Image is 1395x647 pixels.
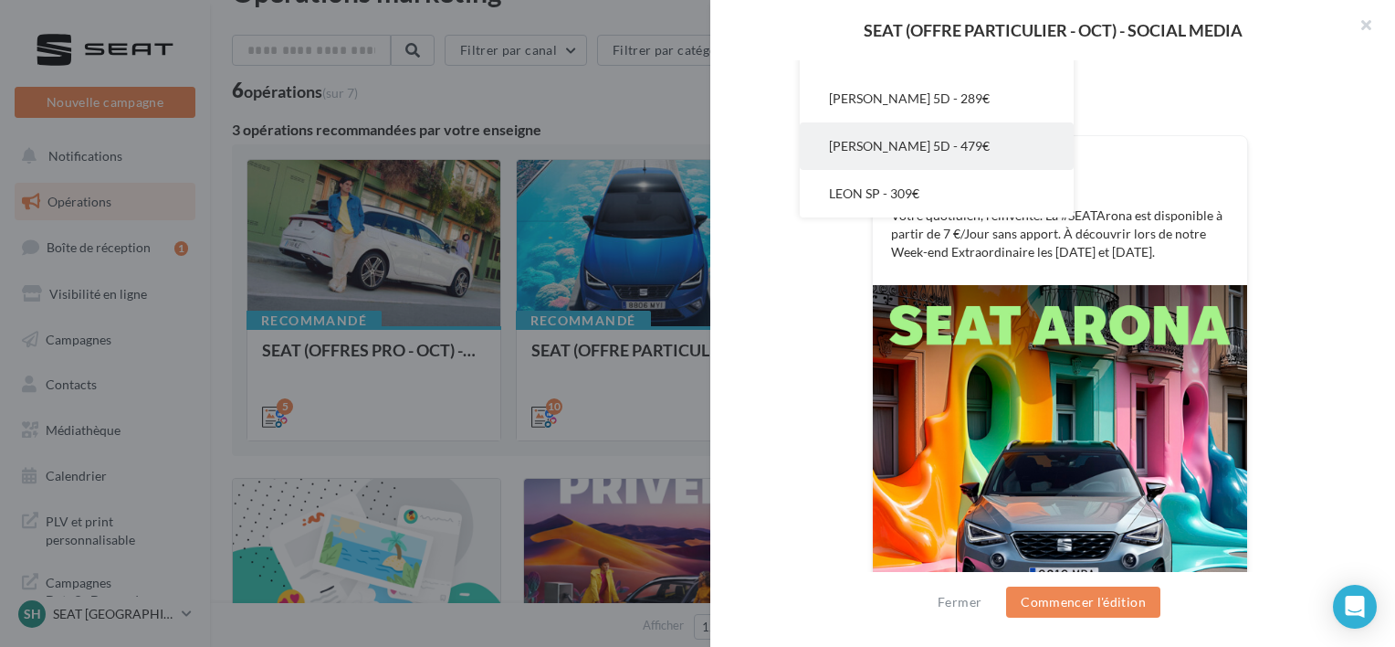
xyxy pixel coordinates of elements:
[891,207,1229,261] p: Votre quotidien, réinventé. La #SEATArona est disponible à partir de 7 €/Jour sans apport. À déco...
[800,170,1074,217] button: LEON SP - 309€
[1333,585,1377,629] div: Open Intercom Messenger
[829,186,919,201] span: LEON SP - 309€
[739,22,1366,38] div: SEAT (OFFRE PARTICULIER - OCT) - SOCIAL MEDIA
[800,75,1074,122] button: [PERSON_NAME] 5D - 289€
[930,591,989,613] button: Fermer
[829,90,990,106] span: [PERSON_NAME] 5D - 289€
[829,138,990,154] span: [PERSON_NAME] 5D - 479€
[800,122,1074,170] button: [PERSON_NAME] 5D - 479€
[1006,587,1160,618] button: Commencer l'édition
